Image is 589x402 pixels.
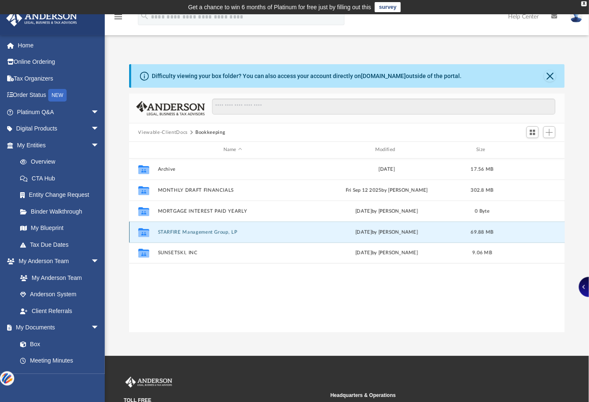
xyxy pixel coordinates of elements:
a: My Anderson Teamarrow_drop_down [6,253,108,270]
a: Order StatusNEW [6,87,112,104]
a: Anderson System [12,286,108,303]
button: SUNSETSKI, INC [158,250,308,256]
a: Entity Change Request [12,187,112,204]
img: Anderson Advisors Platinum Portal [4,10,80,26]
button: Viewable-ClientDocs [138,129,188,136]
button: Close [544,70,556,82]
small: Headquarters & Operations [330,392,531,399]
span: arrow_drop_down [91,253,108,270]
a: Platinum Q&Aarrow_drop_down [6,104,112,120]
span: arrow_drop_down [91,104,108,121]
span: 302.8 MB [471,188,493,192]
div: id [133,146,154,154]
span: 69.88 MB [471,230,493,234]
span: 17.56 MB [471,167,493,171]
a: Digital Productsarrow_drop_down [6,120,112,137]
div: Modified [311,146,462,154]
button: MONTHLY DRAFT FINANCIALS [158,188,308,193]
div: NEW [48,89,67,102]
div: [DATE] by [PERSON_NAME] [311,207,462,215]
button: Bookkeeping [195,129,225,136]
i: menu [113,12,123,22]
a: Home [6,37,112,54]
span: [DATE] [355,230,372,234]
span: 9.06 MB [472,251,492,255]
div: by [PERSON_NAME] [311,228,462,236]
a: menu [113,16,123,22]
a: My Anderson Team [12,269,104,286]
button: Switch to Grid View [527,126,539,138]
a: Online Ordering [6,54,112,70]
div: close [581,1,587,6]
div: id [503,146,561,154]
div: Get a chance to win 6 months of Platinum for free just by filling out this [188,2,371,12]
a: Meeting Minutes [12,352,108,369]
div: [DATE] [311,165,462,173]
img: User Pic [570,10,583,23]
a: CTA Hub [12,170,112,187]
a: My Documentsarrow_drop_down [6,319,108,336]
a: Tax Due Dates [12,236,112,253]
input: Search files and folders [212,99,555,115]
img: Anderson Advisors Platinum Portal [124,377,174,388]
div: Name [157,146,308,154]
a: [DOMAIN_NAME] [361,73,406,79]
span: arrow_drop_down [91,319,108,337]
button: MORTGAGE INTEREST PAID YEARLY [158,209,308,214]
a: My Entitiesarrow_drop_down [6,137,112,154]
div: Fri Sep 12 2025 by [PERSON_NAME] [311,186,462,194]
a: Binder Walkthrough [12,203,112,220]
div: grid [129,159,565,332]
a: Forms Library [12,369,104,386]
span: 0 Byte [475,209,490,213]
span: arrow_drop_down [91,120,108,138]
a: survey [375,2,401,12]
div: Size [465,146,499,154]
a: Overview [12,154,112,170]
a: My Blueprint [12,220,108,237]
button: STARFIRE Management Group, LP [158,230,308,235]
i: search [140,11,149,21]
span: arrow_drop_down [91,137,108,154]
div: [DATE] by [PERSON_NAME] [311,249,462,257]
button: Add [543,126,556,138]
a: Client Referrals [12,303,108,319]
a: Tax Organizers [6,70,112,87]
div: Difficulty viewing your box folder? You can also access your account directly on outside of the p... [152,72,462,81]
button: Archive [158,167,308,172]
a: Box [12,336,104,352]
